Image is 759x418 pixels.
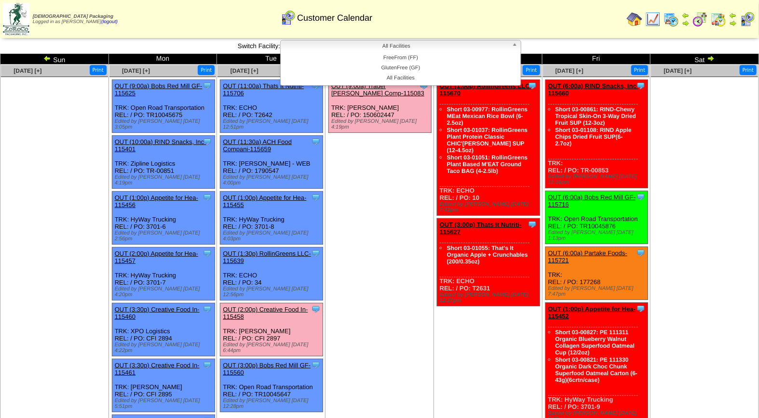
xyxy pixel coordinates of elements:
[115,82,203,97] a: OUT (9:00a) Bobs Red Mill GF-115625
[556,127,632,147] a: Short 03-01108: RIND Apple Chips Dried Fruit SUP(6-2.7oz)
[437,219,540,306] div: TRK: ECHO REL: / PO: T2631
[203,304,212,314] img: Tooltip
[223,118,323,130] div: Edited by [PERSON_NAME] [DATE] 12:51pm
[112,303,215,356] div: TRK: XPO Logistics REL: / PO: CFI 2894
[636,304,646,313] img: Tooltip
[220,248,323,300] div: TRK: ECHO REL: / PO: 34
[447,245,528,265] a: Short 03-01055: That's It Organic Apple + Crunchables (200/0.35oz)
[203,81,212,91] img: Tooltip
[0,54,109,65] td: Sun
[545,80,648,188] div: TRK: REL: / PO: TR-00853
[542,54,651,65] td: Fri
[692,12,708,27] img: calendarblend.gif
[437,80,540,216] div: TRK: ECHO REL: / PO: 10
[115,362,200,376] a: OUT (3:30p) Creative Food In-115461
[711,12,726,27] img: calendarinout.gif
[664,12,679,27] img: calendarprod.gif
[440,82,532,97] a: OUT (1:00p) RollinGreens LLC-115670
[203,137,212,146] img: Tooltip
[223,286,323,298] div: Edited by [PERSON_NAME] [DATE] 12:56pm
[311,360,321,370] img: Tooltip
[311,193,321,202] img: Tooltip
[115,306,200,320] a: OUT (3:30p) Creative Food In-115460
[223,362,311,376] a: OUT (3:00p) Bobs Red Mill GF-115560
[122,67,150,74] span: [DATE] [+]
[283,63,519,73] li: GlutenFree (GF)
[311,248,321,258] img: Tooltip
[115,342,215,353] div: Edited by [PERSON_NAME] [DATE] 4:22pm
[545,247,648,300] div: TRK: REL: / PO: 177268
[115,286,215,298] div: Edited by [PERSON_NAME] [DATE] 4:20pm
[440,292,540,303] div: Edited by [PERSON_NAME] [DATE] 12:27pm
[664,67,692,74] a: [DATE] [+]
[447,106,528,126] a: Short 03-00977: RollinGreens MEat Mexican Rice Bowl (6-2.5oz)
[43,54,51,62] img: arrowleft.gif
[331,118,431,130] div: Edited by [PERSON_NAME] [DATE] 4:19pm
[645,12,661,27] img: line_graph.gif
[729,12,737,19] img: arrowleft.gif
[556,329,635,356] a: Short 03-00827: PE 111311 Organic Blueberry Walnut Collagen Superfood Oatmeal Cup (12/2oz)
[220,80,323,133] div: TRK: ECHO REL: / PO: T2642
[112,248,215,300] div: TRK: HyWay Trucking REL: / PO: 3701-7
[112,80,215,133] div: TRK: Open Road Transportation REL: / PO: TR10045675
[740,65,757,75] button: Print
[548,249,628,264] a: OUT (6:00a) Partake Foods-115721
[729,19,737,27] img: arrowright.gif
[115,250,198,264] a: OUT (2:00p) Appetite for Hea-115457
[548,305,636,320] a: OUT (1:00p) Appetite for Hea-115452
[223,342,323,353] div: Edited by [PERSON_NAME] [DATE] 6:44pm
[220,359,323,412] div: TRK: Open Road Transportation REL: / PO: TR10045647
[115,398,215,409] div: Edited by [PERSON_NAME] [DATE] 5:51pm
[556,67,583,74] a: [DATE] [+]
[230,67,258,74] a: [DATE] [+]
[101,19,118,25] a: (logout)
[220,136,323,189] div: TRK: [PERSON_NAME] - WEB REL: / PO: 1790547
[108,54,217,65] td: Mon
[447,127,528,154] a: Short 03-01037: RollinGreens Plant Protein Classic CHIC'[PERSON_NAME] SUP (12-4.5oz)
[280,10,296,26] img: calendarcustomer.gif
[115,194,198,209] a: OUT (1:00p) Appetite for Hea-115456
[297,13,372,23] span: Customer Calendar
[223,250,311,264] a: OUT (1:30p) RollinGreens LLC-115639
[112,192,215,245] div: TRK: HyWay Trucking REL: / PO: 3701-6
[203,360,212,370] img: Tooltip
[545,191,648,244] div: TRK: Open Road Transportation REL: / PO: TR10045876
[198,65,215,75] button: Print
[440,201,540,213] div: Edited by [PERSON_NAME] [DATE] 7:43pm
[220,192,323,245] div: TRK: HyWay Trucking REL: / PO: 3701-8
[682,12,690,19] img: arrowleft.gif
[740,12,755,27] img: calendarcustomer.gif
[631,65,648,75] button: Print
[528,220,537,229] img: Tooltip
[548,286,648,297] div: Edited by [PERSON_NAME] [DATE] 7:47pm
[285,40,508,52] span: All Facilities
[548,174,648,185] div: Edited by [PERSON_NAME] [DATE] 12:36pm
[556,356,638,383] a: Short 03-00821: PE 111330 Organic Dark Choc Chunk Superfood Oatmeal Carton (6-43g)(6crtn/case)
[636,81,646,91] img: Tooltip
[14,67,41,74] a: [DATE] [+]
[651,54,759,65] td: Sat
[682,19,690,27] img: arrowright.gif
[223,82,304,97] a: OUT (11:00a) Thats It Nutriti-115706
[548,82,639,97] a: OUT (6:00a) RIND Snacks, Inc-115660
[548,230,648,241] div: Edited by [PERSON_NAME] [DATE] 1:13pm
[283,53,519,63] li: FreeFrom (FF)
[223,174,323,186] div: Edited by [PERSON_NAME] [DATE] 4:00pm
[556,106,637,126] a: Short 03-00861: RIND-Chewy Tropical Skin-On 3-Way Dried Fruit SUP (12-3oz)
[223,306,308,320] a: OUT (2:00p) Creative Food In-115458
[3,3,29,35] img: zoroco-logo-small.webp
[548,194,636,208] a: OUT (6:00a) Bobs Red Mill GF-115716
[203,248,212,258] img: Tooltip
[223,398,323,409] div: Edited by [PERSON_NAME] [DATE] 12:28pm
[112,359,215,412] div: TRK: [PERSON_NAME] REL: / PO: CFI 2895
[223,230,323,242] div: Edited by [PERSON_NAME] [DATE] 4:03pm
[523,65,540,75] button: Print
[707,54,715,62] img: arrowright.gif
[223,138,292,153] a: OUT (11:30a) ACH Food Compani-115659
[636,248,646,258] img: Tooltip
[329,80,432,133] div: TRK: [PERSON_NAME] REL: / PO: 150602447
[203,193,212,202] img: Tooltip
